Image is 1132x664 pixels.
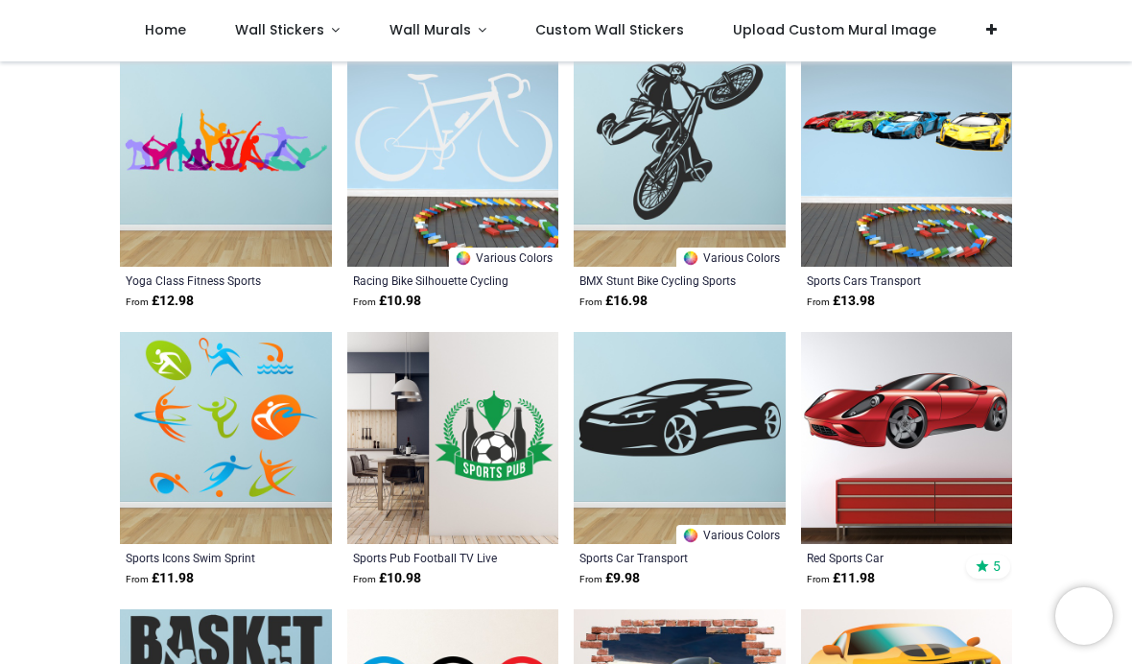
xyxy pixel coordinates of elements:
strong: £ 11.98 [126,569,194,588]
strong: £ 9.98 [579,569,640,588]
img: Yoga Class Fitness Sports Wall Sticker [120,56,332,268]
span: From [126,574,149,584]
strong: £ 10.98 [353,569,421,588]
span: From [579,296,602,307]
img: Color Wheel [682,249,699,267]
a: Sports Pub Football TV Live [353,550,513,565]
a: Red Sports Car [807,550,967,565]
span: 5 [993,557,1001,575]
strong: £ 10.98 [353,292,421,311]
img: Sports Cars Transport Wall Sticker [801,56,1013,268]
strong: £ 16.98 [579,292,648,311]
a: Yoga Class Fitness Sports [126,273,286,288]
img: Color Wheel [455,249,472,267]
span: From [353,574,376,584]
span: From [126,296,149,307]
a: Racing Bike Silhouette Cycling Sports [353,273,513,288]
span: From [807,296,830,307]
span: From [579,574,602,584]
span: Wall Murals [389,20,471,39]
a: Various Colors [676,248,786,267]
img: BMX Stunt Bike Cycling Sports Wall Sticker [574,56,786,268]
a: BMX Stunt Bike Cycling Sports [579,273,740,288]
span: Wall Stickers [235,20,324,39]
a: Sports Icons Swim Sprint Tennis Set [126,550,286,565]
a: Various Colors [676,525,786,544]
span: Upload Custom Mural Image [733,20,936,39]
span: Home [145,20,186,39]
img: Color Wheel [682,527,699,544]
strong: £ 13.98 [807,292,875,311]
a: Sports Cars Transport [807,273,967,288]
strong: £ 12.98 [126,292,194,311]
span: From [353,296,376,307]
img: Sports Pub Football TV Live Wall Sticker [347,332,559,544]
img: Red Sports Car Wall Sticker [801,332,1013,544]
a: Sports Car Transport [579,550,740,565]
iframe: Brevo live chat [1055,587,1113,645]
img: Sports Icons Swim Sprint Tennis Wall Sticker Set [120,332,332,544]
img: Sports Car Transport Wall Sticker [574,332,786,544]
span: From [807,574,830,584]
span: Custom Wall Stickers [535,20,684,39]
img: Racing Bike Silhouette Cycling Sports Wall Sticker [347,56,559,268]
strong: £ 11.98 [807,569,875,588]
a: Various Colors [449,248,558,267]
